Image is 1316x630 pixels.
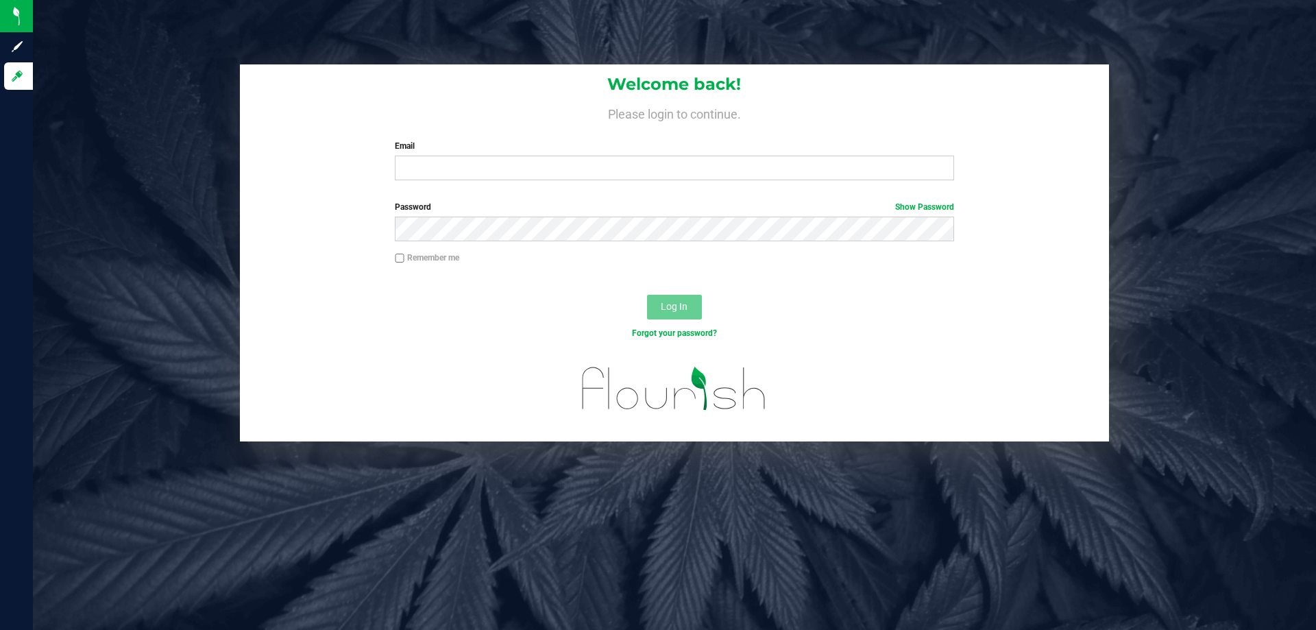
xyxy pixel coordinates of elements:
[395,202,431,212] span: Password
[240,75,1109,93] h1: Welcome back!
[240,104,1109,121] h4: Please login to continue.
[647,295,702,319] button: Log In
[395,254,404,263] input: Remember me
[10,69,24,83] inline-svg: Log in
[632,328,717,338] a: Forgot your password?
[395,252,459,264] label: Remember me
[661,301,687,312] span: Log In
[565,354,783,424] img: flourish_logo.svg
[895,202,954,212] a: Show Password
[395,140,953,152] label: Email
[10,40,24,53] inline-svg: Sign up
